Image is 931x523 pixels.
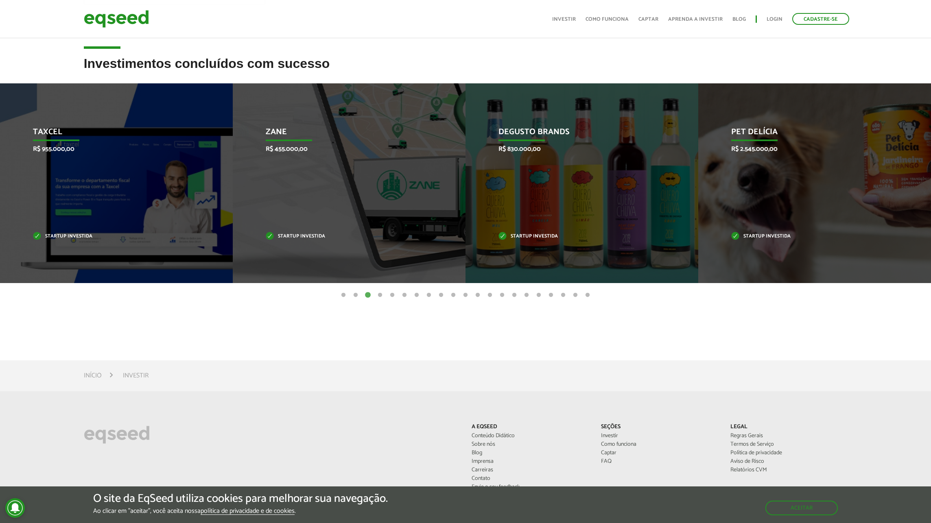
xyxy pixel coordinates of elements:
[584,291,592,299] button: 21 of 21
[730,467,848,473] a: Relatórios CVM
[638,17,658,22] a: Captar
[792,13,849,25] a: Cadastre-se
[472,467,589,473] a: Carreiras
[498,127,653,141] p: Degusto Brands
[201,508,295,515] a: política de privacidade e de cookies
[731,127,885,141] p: Pet Delícia
[601,424,718,431] p: Seções
[33,234,187,239] p: Startup investida
[352,291,360,299] button: 2 of 21
[388,291,396,299] button: 5 of 21
[376,291,384,299] button: 4 of 21
[730,433,848,439] a: Regras Gerais
[123,370,149,381] li: Investir
[472,424,589,431] p: A EqSeed
[730,442,848,447] a: Termos de Serviço
[472,459,589,464] a: Imprensa
[266,127,420,141] p: Zane
[730,424,848,431] p: Legal
[364,291,372,299] button: 3 of 21
[472,433,589,439] a: Conteúdo Didático
[767,17,782,22] a: Login
[486,291,494,299] button: 13 of 21
[498,234,653,239] p: Startup investida
[425,291,433,299] button: 8 of 21
[601,450,718,456] a: Captar
[84,57,848,83] h2: Investimentos concluídos com sucesso
[586,17,629,22] a: Como funciona
[413,291,421,299] button: 7 of 21
[472,484,589,490] a: Envie o seu feedback
[93,492,388,505] h5: O site da EqSeed utiliza cookies para melhorar sua navegação.
[552,17,576,22] a: Investir
[474,291,482,299] button: 12 of 21
[731,145,885,153] p: R$ 2.545.000,00
[730,459,848,464] a: Aviso de Risco
[472,442,589,447] a: Sobre nós
[437,291,445,299] button: 9 of 21
[461,291,470,299] button: 11 of 21
[84,424,150,446] img: EqSeed Logo
[266,145,420,153] p: R$ 455.000,00
[33,127,187,141] p: Taxcel
[84,373,102,379] a: Início
[449,291,457,299] button: 10 of 21
[472,476,589,482] a: Contato
[510,291,518,299] button: 15 of 21
[547,291,555,299] button: 18 of 21
[601,442,718,447] a: Como funciona
[765,501,838,515] button: Aceitar
[601,459,718,464] a: FAQ
[498,145,653,153] p: R$ 830.000,00
[668,17,723,22] a: Aprenda a investir
[93,507,388,515] p: Ao clicar em "aceitar", você aceita nossa .
[400,291,409,299] button: 6 of 21
[732,17,746,22] a: Blog
[601,433,718,439] a: Investir
[33,145,187,153] p: R$ 955.000,00
[266,234,420,239] p: Startup investida
[730,450,848,456] a: Política de privacidade
[498,291,506,299] button: 14 of 21
[731,234,885,239] p: Startup investida
[339,291,347,299] button: 1 of 21
[472,450,589,456] a: Blog
[559,291,567,299] button: 19 of 21
[571,291,579,299] button: 20 of 21
[522,291,531,299] button: 16 of 21
[84,8,149,30] img: EqSeed
[535,291,543,299] button: 17 of 21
